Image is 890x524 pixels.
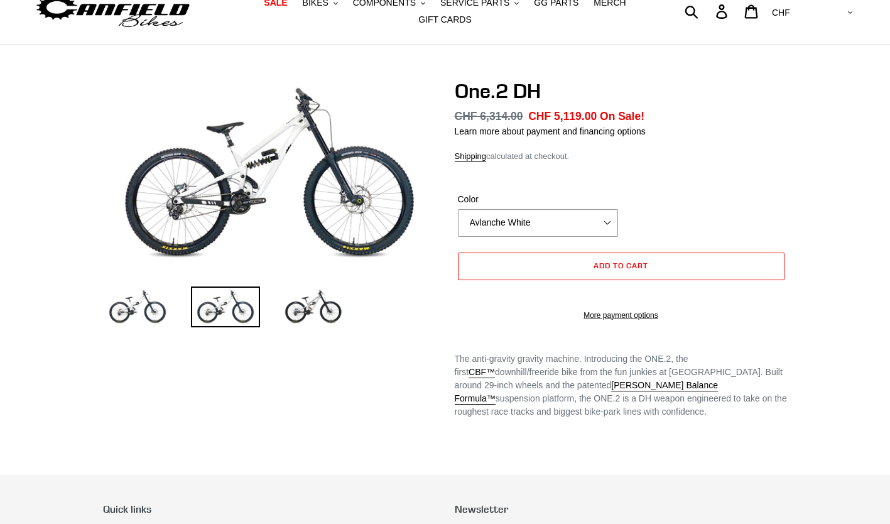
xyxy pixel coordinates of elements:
[106,82,433,266] img: One.2 DH
[103,287,172,327] img: Load image into Gallery viewer, One.2 DH
[455,380,718,405] a: [PERSON_NAME] Balance Formula™
[469,367,495,378] a: CBF™
[458,193,618,206] label: Color
[528,110,597,123] span: CHF 5,119.00
[455,79,788,103] h1: One.2 DH
[412,11,478,28] a: GIFT CARDS
[455,151,487,162] a: Shipping
[458,253,784,280] button: Add to cart
[455,352,788,418] p: The anti-gravity gravity machine. Introducing the ONE.2, the first downhill/freeride bike from th...
[279,287,348,327] img: Load image into Gallery viewer, One.2 DH
[458,310,784,321] a: More payment options
[455,110,523,123] s: CHF 6,314.00
[103,503,436,515] p: Quick links
[600,108,644,124] span: On Sale!
[418,14,472,25] span: GIFT CARDS
[455,126,646,136] a: Learn more about payment and financing options
[191,287,260,327] img: Load image into Gallery viewer, One.2 DH
[455,150,788,163] div: calculated at checkout.
[594,261,648,270] span: Add to cart
[455,503,788,515] p: Newsletter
